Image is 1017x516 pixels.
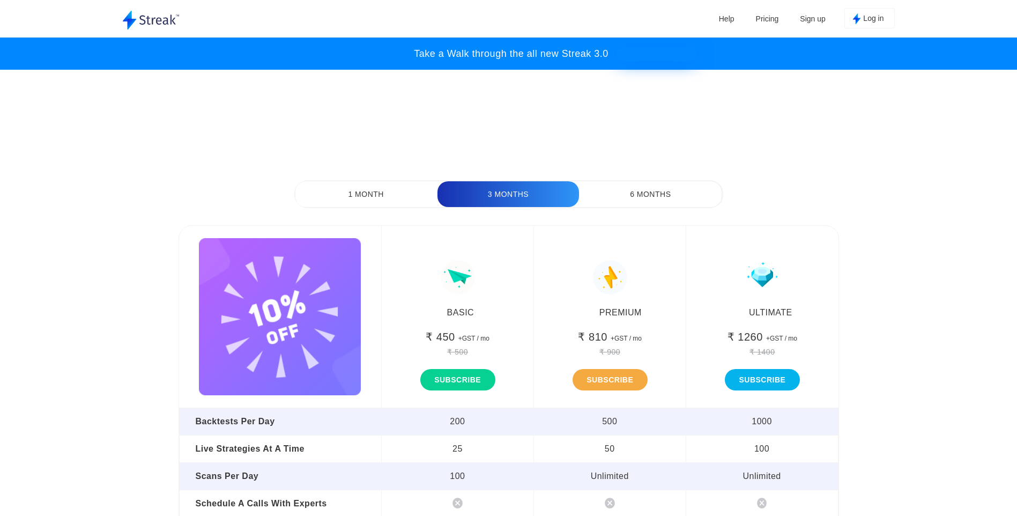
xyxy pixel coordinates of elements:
[611,335,642,342] div: +GST / mo
[749,348,775,356] div: ₹ 1400
[403,48,608,60] p: Take a Walk through the all new Streak 3.0
[441,260,475,294] img: img
[605,498,615,508] img: img
[179,463,382,490] div: Scans per day
[420,369,495,390] button: SUBSCRIBE
[743,255,782,294] img: img
[578,330,607,343] div: ₹ 810
[382,408,534,436] div: 200
[599,348,620,356] div: ₹ 900
[853,13,861,24] img: kite_logo
[199,238,361,395] img: discount_img
[617,47,697,61] button: WATCH NOW
[795,11,830,27] a: Sign up
[751,11,784,27] a: Pricing
[728,330,763,343] div: ₹ 1260
[123,11,180,30] img: logo
[593,301,627,324] div: PREMIUM
[534,408,686,436] div: 500
[766,335,797,342] div: +GST / mo
[441,301,475,324] div: BASIC
[437,181,579,207] button: 3 Months
[580,181,721,207] button: 6 Months
[686,408,838,436] div: 1000
[382,463,534,490] div: 100
[686,436,838,463] div: 100
[863,14,884,24] span: Log in
[458,335,489,342] div: +GST / mo
[179,436,382,463] div: Live strategies at a time
[844,8,895,28] button: Log in
[725,369,800,390] button: SUBSCRIBE
[743,301,782,324] div: ULTIMATE
[534,463,686,490] div: Unlimited
[382,436,534,463] div: 25
[447,348,468,356] div: ₹ 500
[593,260,627,294] img: img
[295,181,437,207] button: 1 Month
[179,408,382,436] div: Backtests per day
[426,330,455,343] div: ₹ 450
[686,463,838,490] div: Unlimited
[573,369,648,390] button: SUBSCRIBE
[452,498,463,508] img: img
[757,498,767,508] img: img
[714,11,740,27] a: Help
[534,436,686,463] div: 50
